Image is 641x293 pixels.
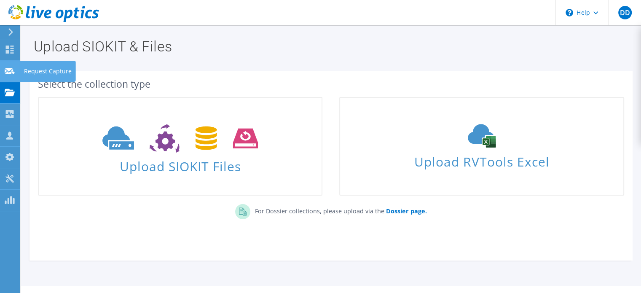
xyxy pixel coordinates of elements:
div: Request Capture [20,61,76,82]
h1: Upload SIOKIT & Files [34,39,624,54]
span: Upload SIOKIT Files [39,155,322,173]
a: Upload SIOKIT Files [38,97,322,196]
div: Select the collection type [38,79,624,89]
span: DD [618,6,632,19]
b: Dossier page. [386,207,426,215]
a: Dossier page. [384,207,426,215]
a: Upload RVTools Excel [339,97,624,196]
svg: \n [566,9,573,16]
span: Upload RVTools Excel [340,151,623,169]
p: For Dossier collections, please upload via the [250,204,426,216]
